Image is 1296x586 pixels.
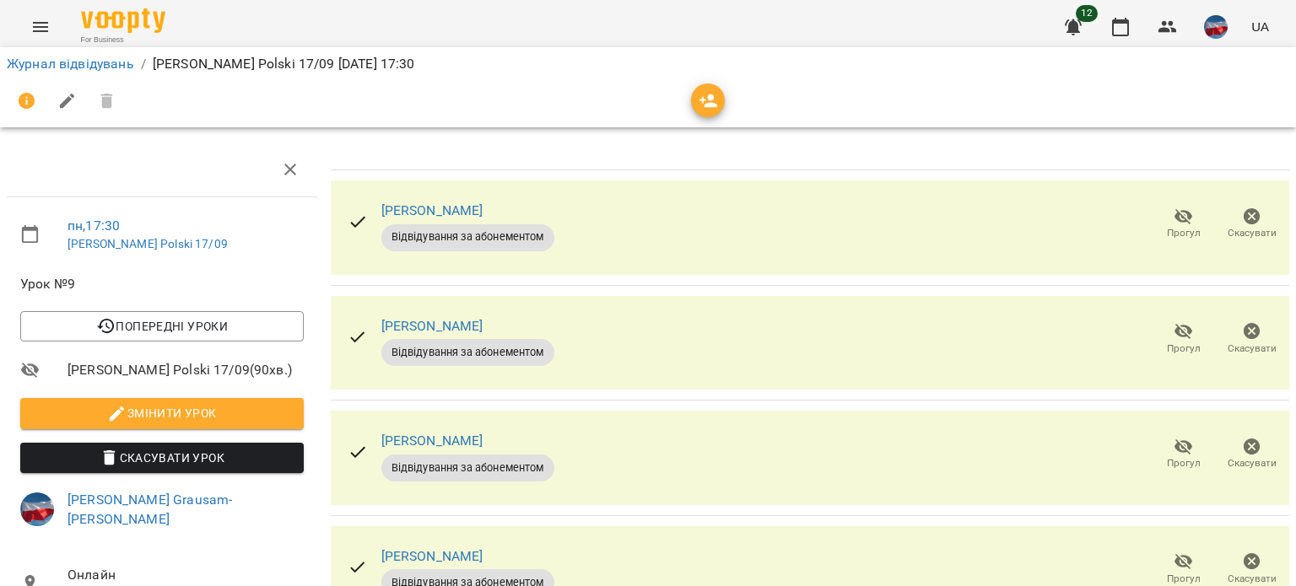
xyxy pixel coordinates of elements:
[20,398,304,428] button: Змінити урок
[20,311,304,341] button: Попередні уроки
[1228,572,1277,586] span: Скасувати
[1167,456,1201,470] span: Прогул
[67,565,304,585] span: Онлайн
[1228,226,1277,240] span: Скасувати
[153,54,415,74] p: [PERSON_NAME] Polski 17/09 [DATE] 17:30
[67,360,304,380] span: [PERSON_NAME] Polski 17/09 ( 90 хв. )
[20,7,61,47] button: Menu
[381,229,554,245] span: Відвідування за абонементом
[1218,431,1286,478] button: Скасувати
[1204,15,1228,39] img: 793d5abba858677639b06f595825856e.jpg
[67,492,232,528] a: [PERSON_NAME] Grausam-[PERSON_NAME]
[81,8,165,33] img: Voopty Logo
[1149,201,1218,248] button: Прогул
[381,202,483,218] a: [PERSON_NAME]
[1149,315,1218,363] button: Прогул
[1167,226,1201,240] span: Прогул
[7,56,134,72] a: Журнал відвідувань
[20,492,54,526] img: 793d5abba858677639b06f595825856e.jpg
[381,345,554,360] span: Відвідування за абонементом
[1149,431,1218,478] button: Прогул
[7,54,1289,74] nav: breadcrumb
[1076,5,1098,22] span: 12
[381,433,483,449] a: [PERSON_NAME]
[1228,341,1277,356] span: Скасувати
[81,35,165,46] span: For Business
[1167,572,1201,586] span: Прогул
[1218,315,1286,363] button: Скасувати
[141,54,146,74] li: /
[381,318,483,334] a: [PERSON_NAME]
[67,218,120,234] a: пн , 17:30
[34,448,290,468] span: Скасувати Урок
[20,443,304,473] button: Скасувати Урок
[1218,201,1286,248] button: Скасувати
[381,548,483,564] a: [PERSON_NAME]
[1245,11,1276,42] button: UA
[381,460,554,476] span: Відвідування за абонементом
[1228,456,1277,470] span: Скасувати
[34,316,290,336] span: Попередні уроки
[1167,341,1201,356] span: Прогул
[34,403,290,423] span: Змінити урок
[20,274,304,294] span: Урок №9
[67,237,228,250] a: [PERSON_NAME] Polski 17/09
[1251,18,1269,35] span: UA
